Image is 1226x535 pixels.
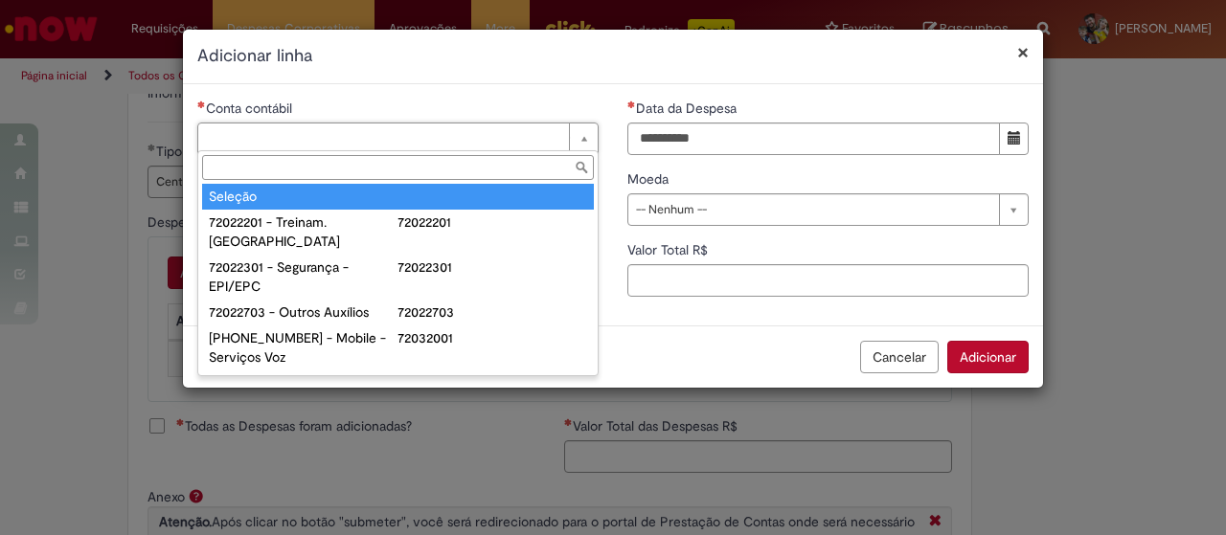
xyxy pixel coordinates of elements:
div: [PHONE_NUMBER] - Mobile - Serviços Voz [209,328,398,367]
div: 72033601 [397,373,587,392]
div: 72022201 - Treinam. [GEOGRAPHIC_DATA] [209,212,398,251]
div: 72022301 - Segurança - EPI/EPC [209,257,398,296]
div: 72022201 [397,212,587,232]
div: 72033601 - Workplace - TI Equip/Perif [209,373,398,412]
ul: Conta contábil [198,184,598,375]
div: 72022301 [397,257,587,277]
div: 72022703 [397,302,587,322]
div: 72022703 - Outros Auxílios [209,302,398,322]
div: 72022001 - Recrutamento e Seleção [209,167,398,206]
div: 72032001 [397,328,587,347]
